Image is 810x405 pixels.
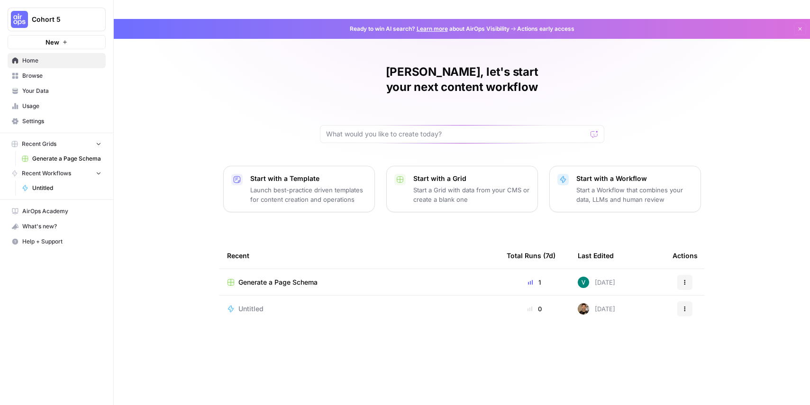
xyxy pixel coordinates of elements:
span: Untitled [238,304,264,314]
img: Cohort 5 Logo [11,11,28,28]
a: Untitled [227,304,491,314]
a: Home [8,53,106,68]
div: [DATE] [578,303,615,315]
img: 36rz0nf6lyfqsoxlb67712aiq2cf [578,303,589,315]
div: 0 [507,304,563,314]
span: Generate a Page Schema [32,154,101,163]
button: Recent Workflows [8,166,106,180]
p: Start with a Workflow [576,174,693,183]
button: Start with a TemplateLaunch best-practice driven templates for content creation and operations [223,166,375,212]
input: What would you like to create today? [326,129,587,139]
span: Home [22,56,101,65]
div: What's new? [8,219,105,234]
span: Cohort 5 [32,15,89,24]
p: Start a Grid with data from your CMS or create a blank one [413,185,530,204]
h1: [PERSON_NAME], let's start your next content workflow [320,64,604,95]
span: Recent Workflows [22,169,71,178]
a: Usage [8,99,106,114]
span: Generate a Page Schema [238,278,318,287]
a: Learn more [417,25,448,32]
p: Start with a Grid [413,174,530,183]
span: Settings [22,117,101,126]
span: Browse [22,72,101,80]
button: Help + Support [8,234,106,249]
button: Workspace: Cohort 5 [8,8,106,31]
a: Untitled [18,180,106,196]
button: Recent Grids [8,137,106,151]
div: Actions [673,243,698,269]
button: New [8,35,106,49]
a: Generate a Page Schema [18,151,106,166]
span: Usage [22,102,101,110]
a: AirOps Academy [8,204,106,219]
a: Browse [8,68,106,83]
button: What's new? [8,219,106,234]
div: Last Edited [578,243,614,269]
span: Recent Grids [22,140,56,148]
span: AirOps Academy [22,207,101,216]
a: Settings [8,114,106,129]
div: Recent [227,243,491,269]
span: Ready to win AI search? about AirOps Visibility [350,25,510,33]
div: 1 [507,278,563,287]
span: Your Data [22,87,101,95]
span: Untitled [32,184,101,192]
span: Help + Support [22,237,101,246]
div: [DATE] [578,277,615,288]
div: Total Runs (7d) [507,243,555,269]
button: Start with a GridStart a Grid with data from your CMS or create a blank one [386,166,538,212]
button: Start with a WorkflowStart a Workflow that combines your data, LLMs and human review [549,166,701,212]
p: Start a Workflow that combines your data, LLMs and human review [576,185,693,204]
span: New [46,37,59,47]
p: Launch best-practice driven templates for content creation and operations [250,185,367,204]
img: 935t5o3ujyg5cl1tvksx6hltjbvk [578,277,589,288]
span: Actions early access [517,25,574,33]
a: Generate a Page Schema [227,278,491,287]
p: Start with a Template [250,174,367,183]
a: Your Data [8,83,106,99]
